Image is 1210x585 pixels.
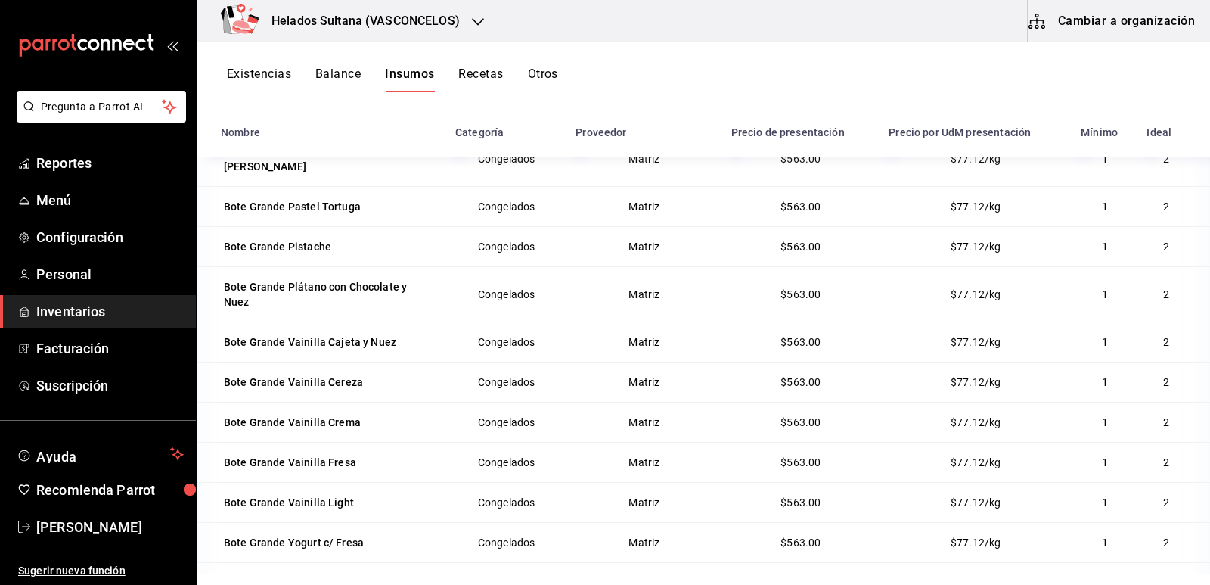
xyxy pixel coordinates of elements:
div: Precio por UdM presentación [889,126,1031,138]
div: Bote Grande Plátano con Chocolate y Nuez [224,279,434,310]
span: 1 [1102,456,1108,468]
div: Bote Grande Vainilla Cajeta y Nuez [224,335,396,350]
div: Proveedor [576,126,626,138]
td: Congelados [446,482,566,522]
button: Existencias [227,67,291,92]
span: Facturación [36,338,184,359]
div: Bote Grande Vainilla Fresa [224,455,356,470]
div: Bote Grande Vainilla Crema [224,415,361,430]
td: Matriz [566,266,721,322]
button: Balance [315,67,361,92]
div: Bote Grande Pistache [224,239,331,254]
span: 1 [1102,336,1108,348]
div: Nombre [221,126,260,138]
span: Pregunta a Parrot AI [41,99,163,115]
span: $563.00 [780,201,821,213]
span: Menú [36,190,184,210]
td: Matriz [566,442,721,482]
div: Mínimo [1081,126,1118,138]
span: 1 [1102,201,1108,213]
span: Configuración [36,227,184,247]
span: $563.00 [780,288,821,300]
td: Matriz [566,402,721,442]
span: 2 [1163,376,1169,388]
span: $77.12/kg [951,376,1001,388]
span: Sugerir nueva función [18,563,184,579]
span: 2 [1163,241,1169,253]
span: $563.00 [780,336,821,348]
button: open_drawer_menu [166,39,178,51]
span: $563.00 [780,496,821,509]
span: 2 [1163,336,1169,348]
td: Matriz [566,226,721,266]
div: Bote Grande Pastel de Queso con [PERSON_NAME] [224,144,434,174]
span: 1 [1102,241,1108,253]
span: $77.12/kg [951,241,1001,253]
span: 2 [1163,201,1169,213]
span: Suscripción [36,375,184,396]
span: $77.12/kg [951,496,1001,509]
span: Ayuda [36,445,164,463]
div: Ideal [1146,126,1171,138]
span: 1 [1102,416,1108,428]
span: $77.12/kg [951,288,1001,300]
div: navigation tabs [227,67,558,92]
span: $77.12/kg [951,336,1001,348]
div: Categoría [455,126,504,138]
td: Congelados [446,442,566,482]
div: Bote Grande Yogurt c/ Fresa [224,535,364,550]
span: 1 [1102,153,1108,165]
span: Personal [36,264,184,285]
div: Bote Grande Vainilla Light [224,495,354,510]
span: $563.00 [780,416,821,428]
span: $77.12/kg [951,416,1001,428]
span: 2 [1163,288,1169,300]
td: Congelados [446,322,566,362]
td: Matriz [566,186,721,226]
span: $77.12/kg [951,456,1001,468]
span: $563.00 [780,241,821,253]
span: 2 [1163,537,1169,549]
span: [PERSON_NAME] [36,517,184,537]
span: $77.12/kg [951,201,1001,213]
h3: Helados Sultana (VASCONCELOS) [259,12,460,30]
td: Matriz [566,322,721,362]
a: Pregunta a Parrot AI [11,110,186,126]
td: Matriz [566,522,721,562]
span: 1 [1102,376,1108,388]
div: Bote Grande Vainilla Cereza [224,375,363,390]
span: 2 [1163,416,1169,428]
div: Bote Grande Pastel Tortuga [224,199,361,214]
div: Precio de presentación [731,126,845,138]
td: Congelados [446,266,566,322]
button: Otros [528,67,558,92]
span: 1 [1102,496,1108,509]
span: $563.00 [780,537,821,549]
span: $563.00 [780,376,821,388]
span: 2 [1163,153,1169,165]
span: $563.00 [780,153,821,165]
td: Congelados [446,131,566,186]
span: Reportes [36,153,184,173]
span: Inventarios [36,301,184,322]
td: Congelados [446,402,566,442]
button: Pregunta a Parrot AI [17,91,186,123]
span: Recomienda Parrot [36,480,184,500]
span: 2 [1163,496,1169,509]
span: 2 [1163,456,1169,468]
span: $563.00 [780,456,821,468]
td: Congelados [446,362,566,402]
button: Recetas [458,67,503,92]
td: Congelados [446,522,566,562]
td: Matriz [566,362,721,402]
span: $77.12/kg [951,153,1001,165]
td: Matriz [566,482,721,522]
td: Congelados [446,186,566,226]
span: 1 [1102,288,1108,300]
td: Matriz [566,131,721,186]
span: $77.12/kg [951,537,1001,549]
span: 1 [1102,537,1108,549]
button: Insumos [385,67,434,92]
td: Congelados [446,226,566,266]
